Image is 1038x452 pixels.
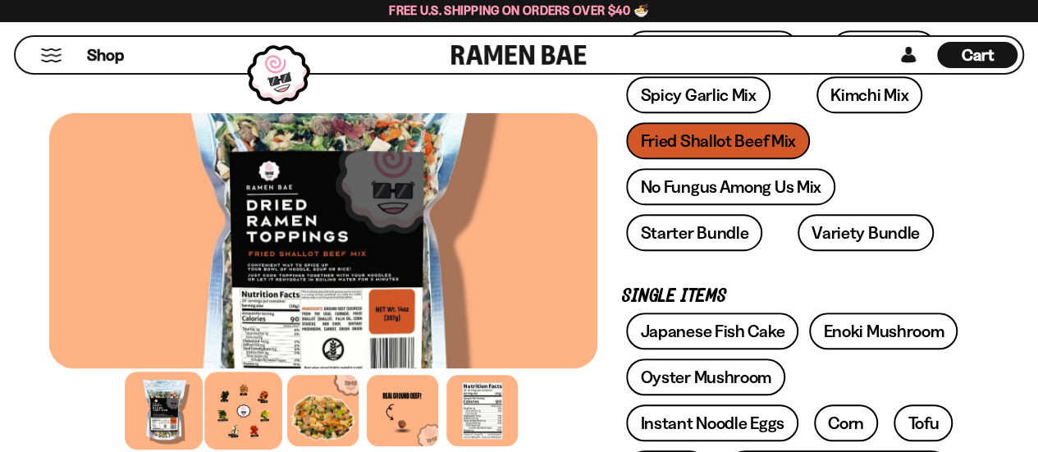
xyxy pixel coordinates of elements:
[626,358,785,395] a: Oyster Mushroom
[87,42,124,68] a: Shop
[626,313,798,349] a: Japanese Fish Cake
[809,313,958,349] a: Enoki Mushroom
[40,48,62,62] button: Mobile Menu Trigger
[816,76,922,113] a: Kimchi Mix
[87,44,124,66] span: Shop
[798,214,934,251] a: Variety Bundle
[389,2,649,18] span: Free U.S. Shipping on Orders over $40 🍜
[626,214,762,251] a: Starter Bundle
[626,404,798,441] a: Instant Noodle Eggs
[622,289,964,304] p: Single Items
[894,404,953,441] a: Tofu
[962,45,994,65] span: Cart
[937,37,1017,73] div: Cart
[626,168,835,205] a: No Fungus Among Us Mix
[814,404,878,441] a: Corn
[626,76,770,113] a: Spicy Garlic Mix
